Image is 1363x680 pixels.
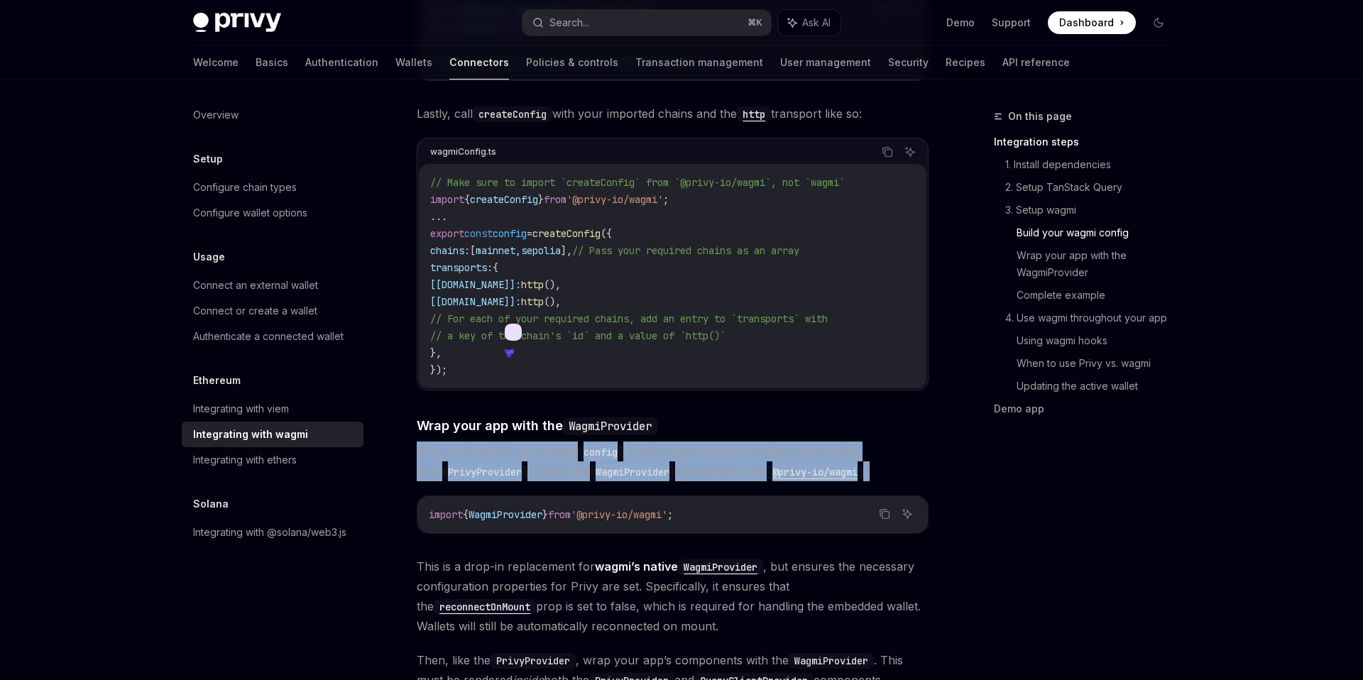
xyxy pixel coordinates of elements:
a: When to use Privy vs. wagmi [1017,352,1181,375]
span: ({ [601,227,612,240]
div: Connect an external wallet [193,277,318,294]
div: Integrating with ethers [193,451,297,468]
span: export [430,227,464,240]
span: Once you’ve built your wagmi , in the same component where you render your , import the component... [417,442,929,481]
code: PrivyProvider [491,653,576,669]
span: { [464,193,470,206]
a: Overview [182,102,363,128]
span: // For each of your required chains, add an entry to `transports` with [430,312,828,325]
code: http [737,106,771,122]
span: } [542,508,548,521]
span: (), [544,278,561,291]
a: 1. Install dependencies [1005,153,1181,176]
a: Integrating with viem [182,396,363,422]
span: from [544,193,566,206]
span: http [521,278,544,291]
a: 4. Use wagmi throughout your app [1005,307,1181,329]
span: chains: [430,244,470,257]
div: Overview [193,106,239,124]
a: Transaction management [635,45,763,79]
span: transports: [430,261,493,274]
span: Ask AI [802,16,831,30]
span: [[DOMAIN_NAME]]: [430,278,521,291]
code: reconnectOnMount [434,599,536,615]
div: Search... [549,14,589,31]
span: import [430,193,464,206]
a: @privy-io/wagmi [767,464,863,478]
code: WagmiProvider [678,559,763,575]
a: User management [780,45,871,79]
span: ], [561,244,572,257]
code: createConfig [473,106,552,122]
span: // Make sure to import `createConfig` from `@privy-io/wagmi`, not `wagmi` [430,176,845,189]
a: 2. Setup TanStack Query [1005,176,1181,199]
span: { [463,508,469,521]
a: Integrating with ethers [182,447,363,473]
div: Configure chain types [193,179,297,196]
span: , [515,244,521,257]
button: Ask AI [898,505,916,523]
a: http [737,106,771,121]
a: Dashboard [1048,11,1136,34]
a: Basics [256,45,288,79]
div: Integrating with @solana/web3.js [193,524,346,541]
code: WagmiProvider [789,653,874,669]
div: Authenticate a connected wallet [193,328,344,345]
button: Ask AI [778,10,841,35]
span: mainnet [476,244,515,257]
a: Wrap your app with the WagmiProvider [1017,244,1181,284]
div: Integrating with wagmi [193,426,308,443]
div: Integrating with viem [193,400,289,417]
span: createConfig [532,227,601,240]
span: createConfig [470,193,538,206]
span: } [538,193,544,206]
a: wagmi’s nativeWagmiProvider [595,559,763,574]
a: Updating the active wallet [1017,375,1181,397]
code: config [578,444,623,460]
a: Wallets [395,45,432,79]
button: Copy the contents from the code block [875,505,894,523]
span: http [521,295,544,308]
span: On this page [1008,108,1072,125]
h5: Ethereum [193,372,241,389]
a: Recipes [946,45,985,79]
span: Dashboard [1059,16,1114,30]
a: Welcome [193,45,239,79]
span: { [493,261,498,274]
a: Integration steps [994,131,1181,153]
a: Integrating with @solana/web3.js [182,520,363,545]
a: Complete example [1017,284,1181,307]
span: // a key of the chain's `id` and a value of `http()` [430,329,726,342]
a: API reference [1002,45,1070,79]
span: Lastly, call with your imported chains and the transport like so: [417,104,929,124]
span: sepolia [521,244,561,257]
span: ... [430,210,447,223]
span: Wrap your app with the [417,416,657,435]
span: This is a drop-in replacement for , but ensures the necessary configuration properties for Privy ... [417,556,929,636]
span: ⌘ K [748,17,762,28]
h5: Setup [193,150,223,168]
a: Support [992,16,1031,30]
span: import [429,508,463,521]
a: 3. Setup wagmi [1005,199,1181,221]
span: config [493,227,527,240]
div: wagmiConfig.ts [430,143,496,161]
a: reconnectOnMount [434,599,536,613]
a: Demo app [994,397,1181,420]
a: Connect or create a wallet [182,298,363,324]
a: Configure wallet options [182,200,363,226]
div: Configure wallet options [193,204,307,221]
code: @privy-io/wagmi [767,464,863,480]
a: Demo [946,16,975,30]
span: [ [470,244,476,257]
code: WagmiProvider [590,464,675,480]
a: Connectors [449,45,509,79]
span: = [527,227,532,240]
a: Integrating with wagmi [182,422,363,447]
h5: Solana [193,495,229,512]
span: ; [667,508,673,521]
a: Policies & controls [526,45,618,79]
a: Connect an external wallet [182,273,363,298]
a: Authentication [305,45,378,79]
a: Configure chain types [182,175,363,200]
